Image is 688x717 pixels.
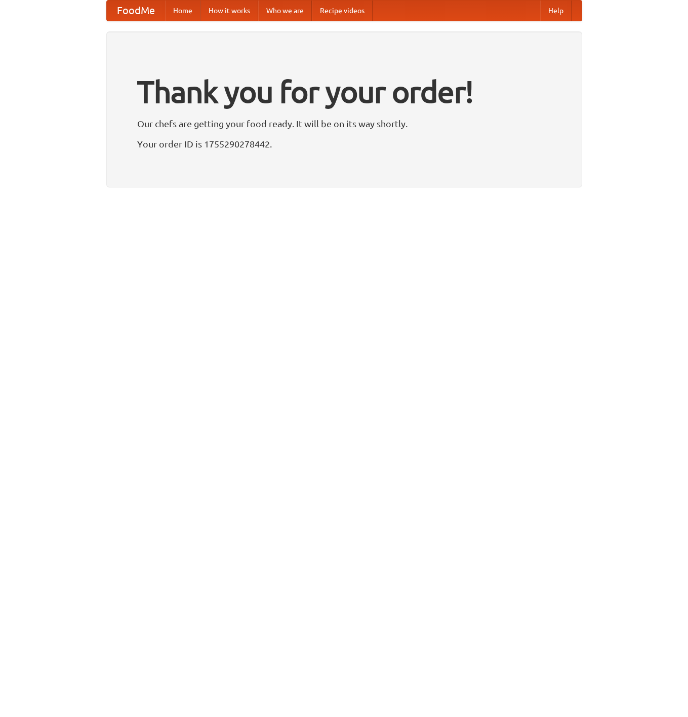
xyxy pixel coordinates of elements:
p: Our chefs are getting your food ready. It will be on its way shortly. [137,116,551,131]
p: Your order ID is 1755290278442. [137,136,551,152]
h1: Thank you for your order! [137,67,551,116]
a: Recipe videos [312,1,373,21]
a: FoodMe [107,1,165,21]
a: Home [165,1,200,21]
a: Help [540,1,572,21]
a: Who we are [258,1,312,21]
a: How it works [200,1,258,21]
